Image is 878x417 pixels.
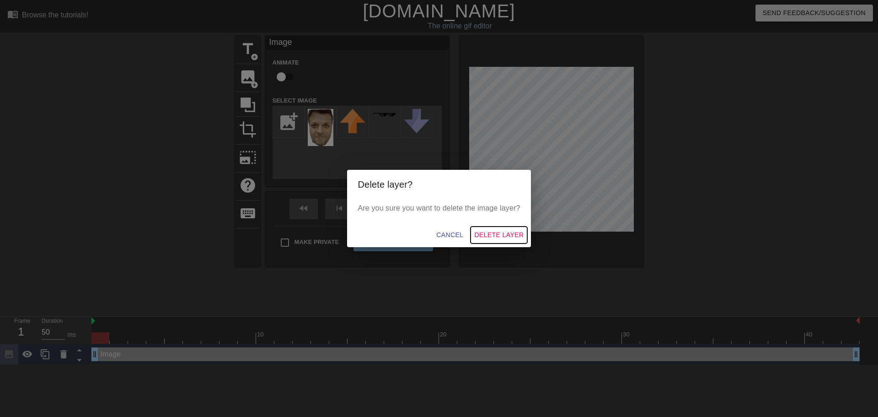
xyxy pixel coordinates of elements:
[474,229,524,241] span: Delete Layer
[358,203,520,214] p: Are you sure you want to delete the image layer?
[436,229,463,241] span: Cancel
[471,227,527,244] button: Delete Layer
[433,227,467,244] button: Cancel
[358,177,520,192] h2: Delete layer?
